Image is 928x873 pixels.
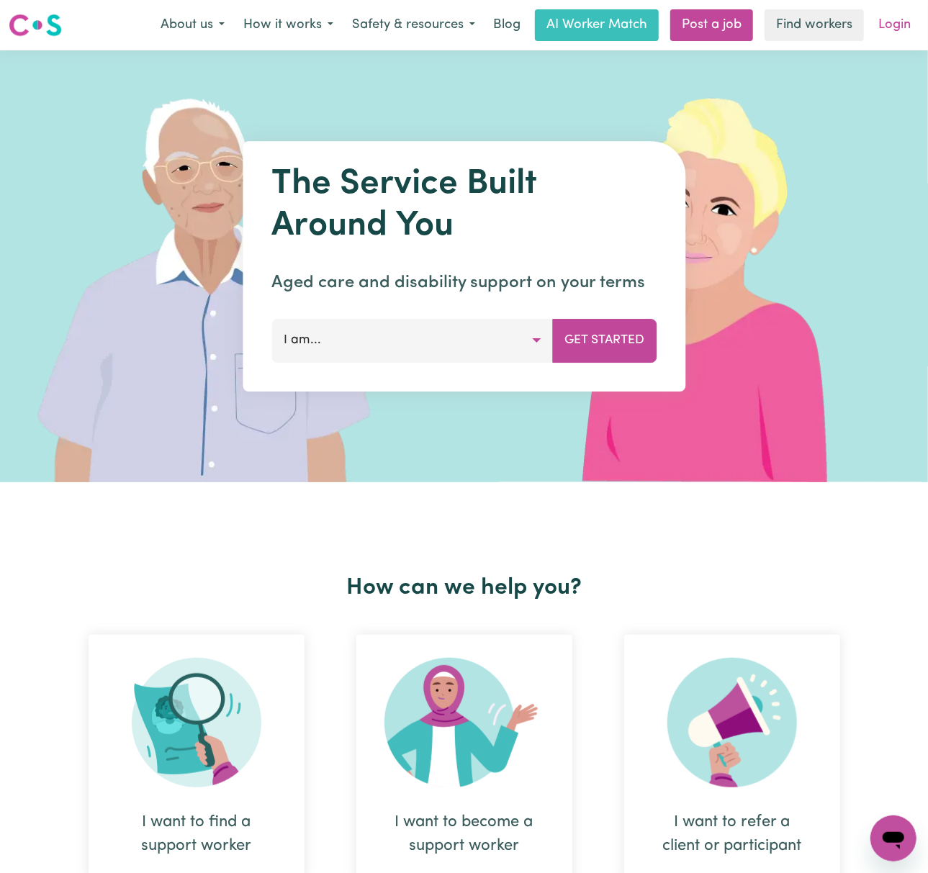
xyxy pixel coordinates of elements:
a: Find workers [765,9,864,41]
a: Login [870,9,919,41]
h2: How can we help you? [63,574,866,602]
img: Search [132,658,261,787]
p: Aged care and disability support on your terms [271,270,657,296]
button: About us [151,10,234,40]
a: AI Worker Match [535,9,659,41]
button: Safety & resources [343,10,485,40]
a: Careseekers logo [9,9,62,42]
div: I want to find a support worker [123,810,270,858]
button: Get Started [552,319,657,362]
iframe: Button to launch messaging window [870,815,916,861]
div: I want to become a support worker [391,810,538,858]
button: I am... [271,319,553,362]
h1: The Service Built Around You [271,164,657,247]
img: Become Worker [384,658,544,787]
a: Post a job [670,9,753,41]
img: Careseekers logo [9,12,62,38]
div: I want to refer a client or participant [659,810,806,858]
a: Blog [485,9,529,41]
img: Refer [667,658,797,787]
button: How it works [234,10,343,40]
